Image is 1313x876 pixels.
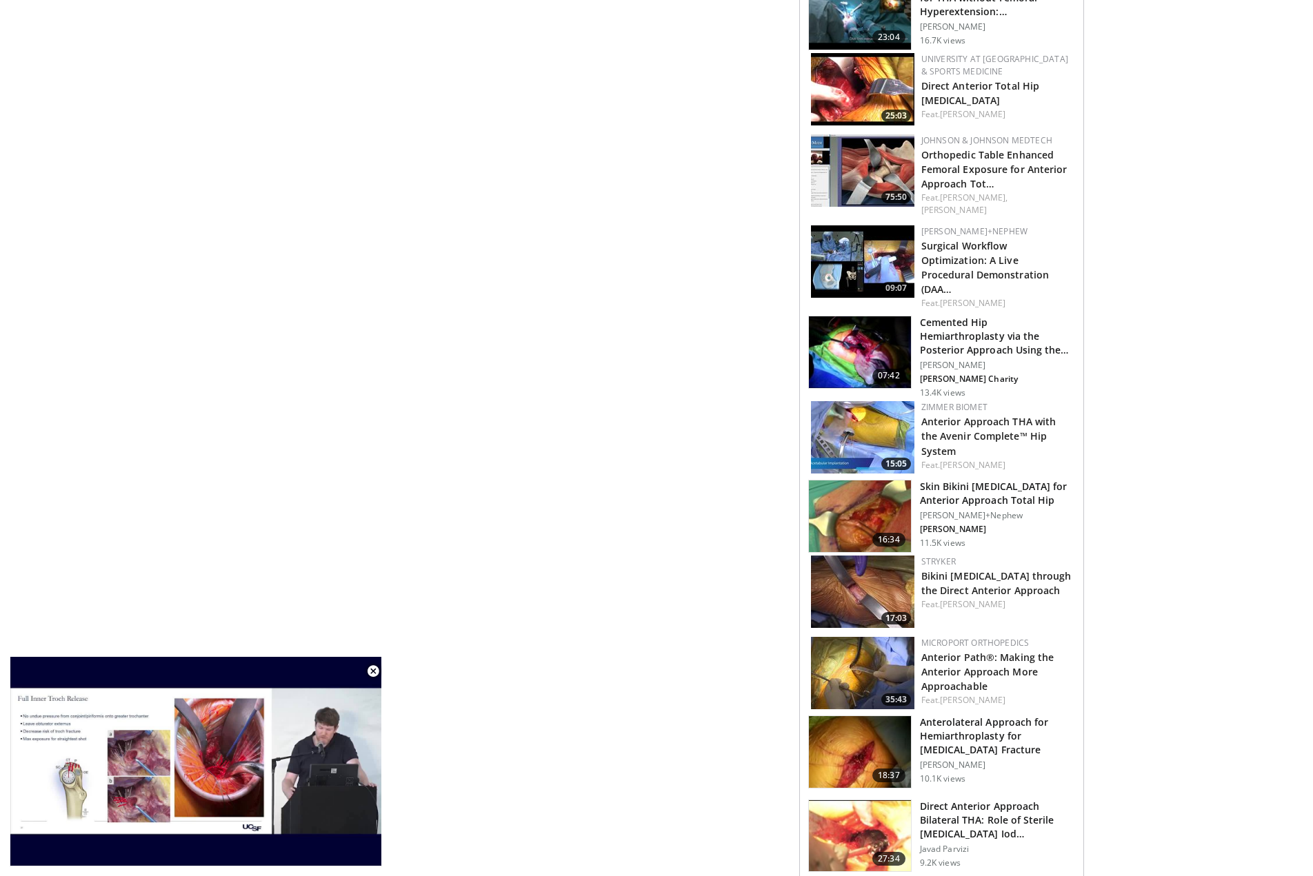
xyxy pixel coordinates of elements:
[872,533,905,547] span: 16:34
[811,134,914,207] a: 75:50
[921,459,1072,471] div: Feat.
[921,569,1072,597] a: Bikini [MEDICAL_DATA] through the Direct Anterior Approach
[921,415,1056,457] a: Anterior Approach THA with the Avenir Complete™ Hip System
[921,694,1072,706] div: Feat.
[811,134,914,207] img: b08ac86f-6f36-485b-8dda-b78c00b9e339.150x105_q85_crop-smart_upscale.jpg
[921,297,1072,309] div: Feat.
[921,225,1028,237] a: [PERSON_NAME]+Nephew
[811,556,914,628] a: 17:03
[920,538,965,549] p: 11.5K views
[940,459,1005,471] a: [PERSON_NAME]
[921,134,1052,146] a: Johnson & Johnson MedTech
[359,657,387,686] button: Close
[811,556,914,628] img: 11799aab-4c45-4795-bf8b-2b5c57c3c453.150x105_q85_crop-smart_upscale.jpg
[920,844,1075,855] p: Javad Parvizi
[808,715,1075,788] a: 18:37 Anterolateral Approach for Hemiarthroplasty for [MEDICAL_DATA] Fracture [PERSON_NAME] 10.1K...
[921,598,1072,611] div: Feat.
[920,857,961,868] p: 9.2K views
[920,316,1075,357] h3: Cemented Hip Hemiarthroplasty via the Posterior Approach Using the S…
[920,387,965,398] p: 13.4K views
[872,852,905,866] span: 27:34
[921,79,1040,107] a: Direct Anterior Total Hip [MEDICAL_DATA]
[881,191,911,203] span: 75:50
[808,799,1075,873] a: 27:34 Direct Anterior Approach Bilateral THA: Role of Sterile [MEDICAL_DATA] Iod… Javad Parvizi 9...
[920,35,965,46] p: 16.7K views
[921,53,1068,77] a: University at [GEOGRAPHIC_DATA] & Sports Medicine
[920,21,1075,32] p: [PERSON_NAME]
[940,297,1005,309] a: [PERSON_NAME]
[920,374,1075,385] p: [PERSON_NAME] Charity
[921,108,1072,121] div: Feat.
[920,480,1075,507] h3: Skin Bikini [MEDICAL_DATA] for Anterior Approach Total Hip
[811,637,914,709] a: 35:43
[809,716,911,788] img: 78c34c25-97ae-4c02-9d2f-9b8ccc85d359.150x105_q85_crop-smart_upscale.jpg
[808,316,1075,398] a: 07:42 Cemented Hip Hemiarthroplasty via the Posterior Approach Using the S… [PERSON_NAME] [PERSON...
[881,282,911,294] span: 09:07
[809,480,911,552] img: 7e801375-3c53-4248-9819-03bc115251f5.150x105_q85_crop-smart_upscale.jpg
[921,651,1054,693] a: Anterior Path®: Making the Anterior Approach More Approachable
[940,192,1008,203] a: [PERSON_NAME],
[920,510,1075,521] p: [PERSON_NAME]+Nephew
[940,108,1005,120] a: [PERSON_NAME]
[809,800,911,872] img: 20b76134-ce20-4b38-a9d1-93da3bc1b6ca.150x105_q85_crop-smart_upscale.jpg
[811,53,914,125] a: 25:03
[920,773,965,784] p: 10.1K views
[872,369,905,383] span: 07:42
[920,360,1075,371] p: [PERSON_NAME]
[921,239,1049,296] a: Surgical Workflow Optimization: A Live Procedural Demonstration (DAA…
[811,401,914,473] a: 15:05
[921,192,1072,216] div: Feat.
[881,612,911,624] span: 17:03
[940,694,1005,706] a: [PERSON_NAME]
[881,458,911,470] span: 15:05
[881,110,911,122] span: 25:03
[811,53,914,125] img: 286977_0000_1.png.150x105_q85_crop-smart_upscale.jpg
[872,30,905,44] span: 23:04
[809,316,911,388] img: c66cfaa8-3ad4-4c68-92de-7144ce094961.150x105_q85_crop-smart_upscale.jpg
[921,556,956,567] a: Stryker
[921,637,1030,649] a: MicroPort Orthopedics
[808,480,1075,553] a: 16:34 Skin Bikini [MEDICAL_DATA] for Anterior Approach Total Hip [PERSON_NAME]+Nephew [PERSON_NAM...
[811,401,914,473] img: eb5b5a40-8d21-45d7-9bde-9f80a5b8c275.150x105_q85_crop-smart_upscale.jpg
[920,799,1075,841] h3: Direct Anterior Approach Bilateral THA: Role of Sterile [MEDICAL_DATA] Iod…
[921,148,1068,190] a: Orthopedic Table Enhanced Femoral Exposure for Anterior Approach Tot…
[872,768,905,782] span: 18:37
[940,598,1005,610] a: [PERSON_NAME]
[920,715,1075,757] h3: Anterolateral Approach for Hemiarthroplasty for [MEDICAL_DATA] Fracture
[811,225,914,298] img: bcfc90b5-8c69-4b20-afee-af4c0acaf118.150x105_q85_crop-smart_upscale.jpg
[921,401,988,413] a: Zimmer Biomet
[811,637,914,709] img: 6a159f90-ae12-4c2e-abfe-e68bea2d0925.150x105_q85_crop-smart_upscale.jpg
[881,693,911,706] span: 35:43
[10,657,382,866] video-js: Video Player
[811,225,914,298] a: 09:07
[920,760,1075,771] p: [PERSON_NAME]
[921,204,987,216] a: [PERSON_NAME]
[920,524,1075,535] p: [PERSON_NAME]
